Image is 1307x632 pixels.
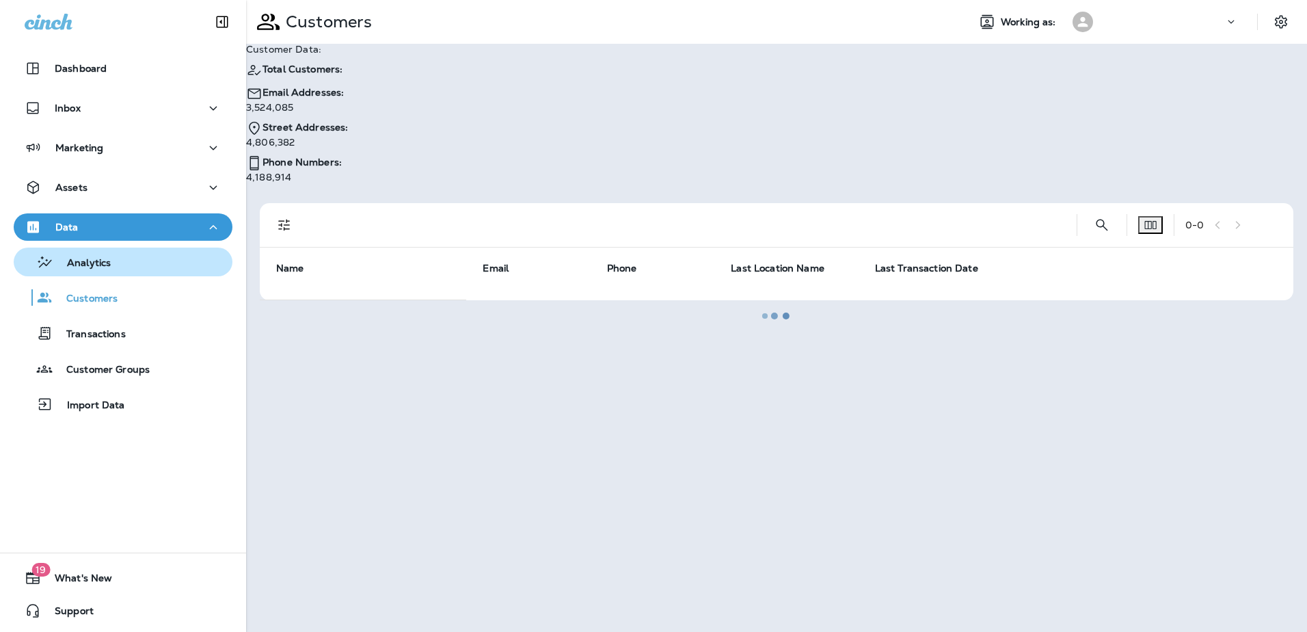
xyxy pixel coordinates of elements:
[14,174,232,201] button: Assets
[53,364,150,377] p: Customer Groups
[246,172,348,183] p: 4,188,914
[55,63,107,74] p: Dashboard
[14,564,232,592] button: 19What's New
[14,55,232,82] button: Dashboard
[246,44,348,55] p: Customer Data:
[55,222,79,233] p: Data
[31,563,50,577] span: 19
[14,597,232,624] button: Support
[55,103,81,114] p: Inbox
[14,213,232,241] button: Data
[14,134,232,161] button: Marketing
[14,319,232,347] button: Transactions
[53,293,118,306] p: Customers
[53,328,126,341] p: Transactions
[14,248,232,276] button: Analytics
[41,572,112,589] span: What's New
[55,182,87,193] p: Assets
[53,257,111,270] p: Analytics
[14,390,232,419] button: Import Data
[14,354,232,383] button: Customer Groups
[14,283,232,312] button: Customers
[41,605,94,622] span: Support
[246,102,348,113] p: 3,524,085
[14,94,232,122] button: Inbox
[53,399,125,412] p: Import Data
[55,142,103,153] p: Marketing
[203,8,241,36] button: Collapse Sidebar
[246,137,348,148] p: 4,806,382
